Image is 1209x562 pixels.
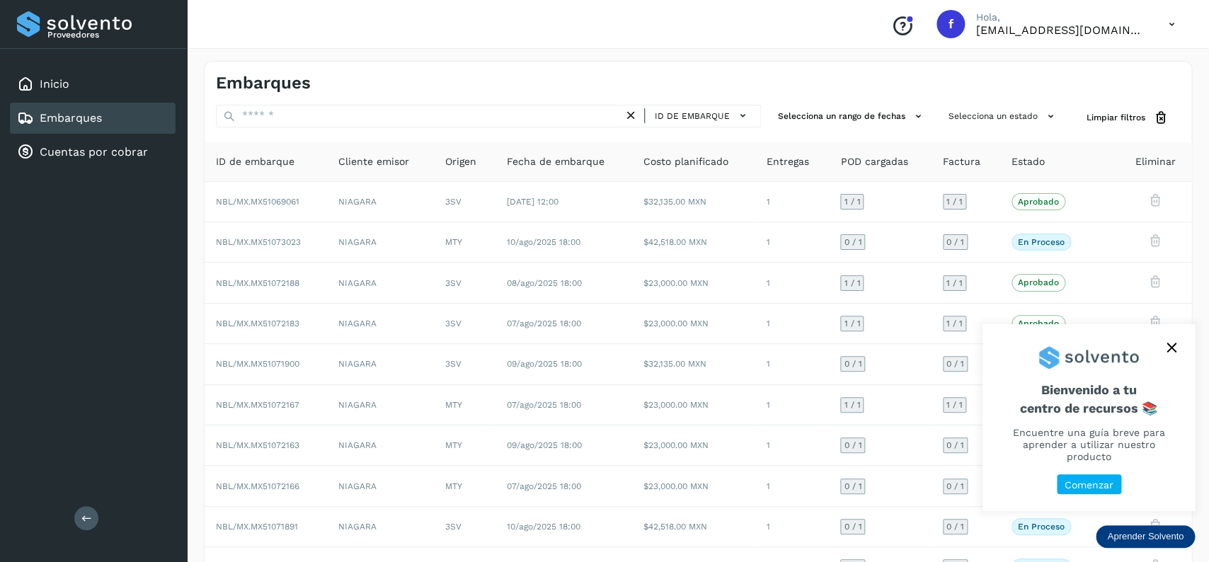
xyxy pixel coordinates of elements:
span: 0 / 1 [844,482,861,491]
td: 1 [755,507,829,547]
td: 1 [755,425,829,466]
button: Comenzar [1057,474,1121,495]
td: 1 [755,385,829,425]
td: NIAGARA [327,304,433,344]
p: En proceso [1018,522,1065,532]
p: Aprender Solvento [1107,531,1184,542]
a: Inicio [40,77,69,91]
span: NBL/MX.MX51072166 [216,481,299,491]
button: close, [1161,337,1182,358]
span: 1 / 1 [844,319,860,328]
td: $42,518.00 MXN [632,222,755,263]
span: 09/ago/2025 18:00 [506,359,581,369]
a: Cuentas por cobrar [40,145,148,159]
p: Aprobado [1018,277,1059,287]
span: 0 / 1 [844,238,861,246]
button: Selecciona un estado [943,105,1064,128]
span: ID de embarque [655,110,730,122]
td: NIAGARA [327,222,433,263]
span: 0 / 1 [946,522,964,531]
span: 0 / 1 [946,360,964,368]
span: 09/ago/2025 18:00 [506,440,581,450]
td: 3SV [434,507,495,547]
span: Bienvenido a tu [999,382,1178,415]
span: 1 / 1 [946,319,963,328]
td: 3SV [434,263,495,303]
td: NIAGARA [327,466,433,506]
td: 3SV [434,304,495,344]
span: NBL/MX.MX51072183 [216,319,299,328]
span: Entregas [766,154,808,169]
td: NIAGARA [327,425,433,466]
span: 10/ago/2025 18:00 [506,522,580,532]
span: Costo planificado [643,154,728,169]
span: Origen [445,154,476,169]
p: Aprobado [1018,197,1059,207]
span: 08/ago/2025 18:00 [506,278,581,288]
button: Limpiar filtros [1075,105,1180,131]
span: [DATE] 12:00 [506,197,558,207]
td: MTY [434,425,495,466]
span: Fecha de embarque [506,154,604,169]
td: MTY [434,222,495,263]
div: Aprender Solvento [1096,525,1195,548]
td: $23,000.00 MXN [632,425,755,466]
p: centro de recursos 📚 [999,401,1178,416]
td: $23,000.00 MXN [632,466,755,506]
a: Embarques [40,111,102,125]
span: Eliminar [1135,154,1176,169]
span: 1 / 1 [946,197,963,206]
td: 3SV [434,182,495,222]
td: NIAGARA [327,263,433,303]
span: POD cargadas [840,154,907,169]
span: 0 / 1 [844,441,861,449]
span: 0 / 1 [946,441,964,449]
p: Hola, [976,11,1146,23]
div: Embarques [10,103,176,134]
td: $32,135.00 MXN [632,344,755,384]
span: 10/ago/2025 18:00 [506,237,580,247]
button: ID de embarque [651,105,755,126]
td: NIAGARA [327,182,433,222]
span: 1 / 1 [844,197,860,206]
span: Estado [1012,154,1045,169]
p: facturacion@expresssanjavier.com [976,23,1146,37]
span: 0 / 1 [946,482,964,491]
td: NIAGARA [327,344,433,384]
span: Cliente emisor [338,154,409,169]
span: NBL/MX.MX51073023 [216,237,301,247]
span: ID de embarque [216,154,294,169]
td: $42,518.00 MXN [632,507,755,547]
div: Cuentas por cobrar [10,137,176,168]
td: 1 [755,344,829,384]
td: 1 [755,182,829,222]
td: NIAGARA [327,385,433,425]
span: 1 / 1 [946,279,963,287]
td: $32,135.00 MXN [632,182,755,222]
button: Selecciona un rango de fechas [772,105,932,128]
td: 1 [755,222,829,263]
span: NBL/MX.MX51072188 [216,278,299,288]
span: 0 / 1 [844,522,861,531]
td: $23,000.00 MXN [632,304,755,344]
span: Factura [943,154,980,169]
span: NBL/MX.MX51071900 [216,359,299,369]
p: Proveedores [47,30,170,40]
span: 07/ago/2025 18:00 [506,319,580,328]
span: 1 / 1 [844,279,860,287]
span: NBL/MX.MX51071891 [216,522,298,532]
div: Aprender Solvento [982,324,1195,511]
span: Limpiar filtros [1087,111,1145,124]
td: NIAGARA [327,507,433,547]
h4: Embarques [216,73,311,93]
td: 1 [755,263,829,303]
span: NBL/MX.MX51069061 [216,197,299,207]
span: 07/ago/2025 18:00 [506,400,580,410]
span: 1 / 1 [844,401,860,409]
td: 1 [755,466,829,506]
span: 1 / 1 [946,401,963,409]
td: 1 [755,304,829,344]
p: Encuentre una guía breve para aprender a utilizar nuestro producto [999,427,1178,462]
td: $23,000.00 MXN [632,263,755,303]
span: NBL/MX.MX51072163 [216,440,299,450]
